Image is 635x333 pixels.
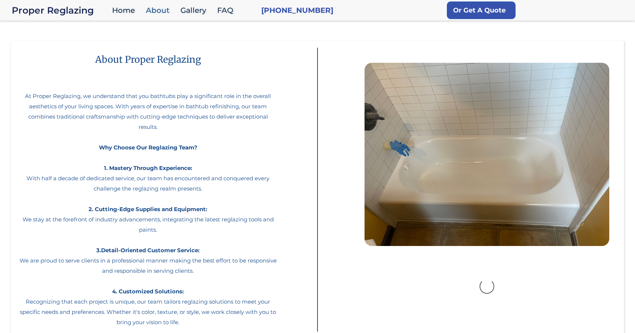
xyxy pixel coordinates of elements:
[261,5,333,15] a: [PHONE_NUMBER]
[447,1,516,19] a: Or Get A Quote
[89,206,207,213] strong: 2. Cutting-Edge Supplies and Equipment:
[18,76,278,327] p: At Proper Reglazing, we understand that you bathtubs play a significant role in the overall aesth...
[214,3,241,18] a: FAQ
[142,3,177,18] a: About
[12,5,108,15] div: Proper Reglazing
[108,3,142,18] a: Home
[101,247,200,254] strong: Detail-Oriented Customer Service:
[177,3,214,18] a: Gallery
[99,144,197,171] strong: Why Choose Our Reglazing Team? 1. Mastery Through Experience:
[80,48,216,71] h1: About Proper Reglazing
[12,5,108,15] a: home
[112,288,184,295] strong: 4. Customized Solutions:
[96,247,101,254] strong: 3.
